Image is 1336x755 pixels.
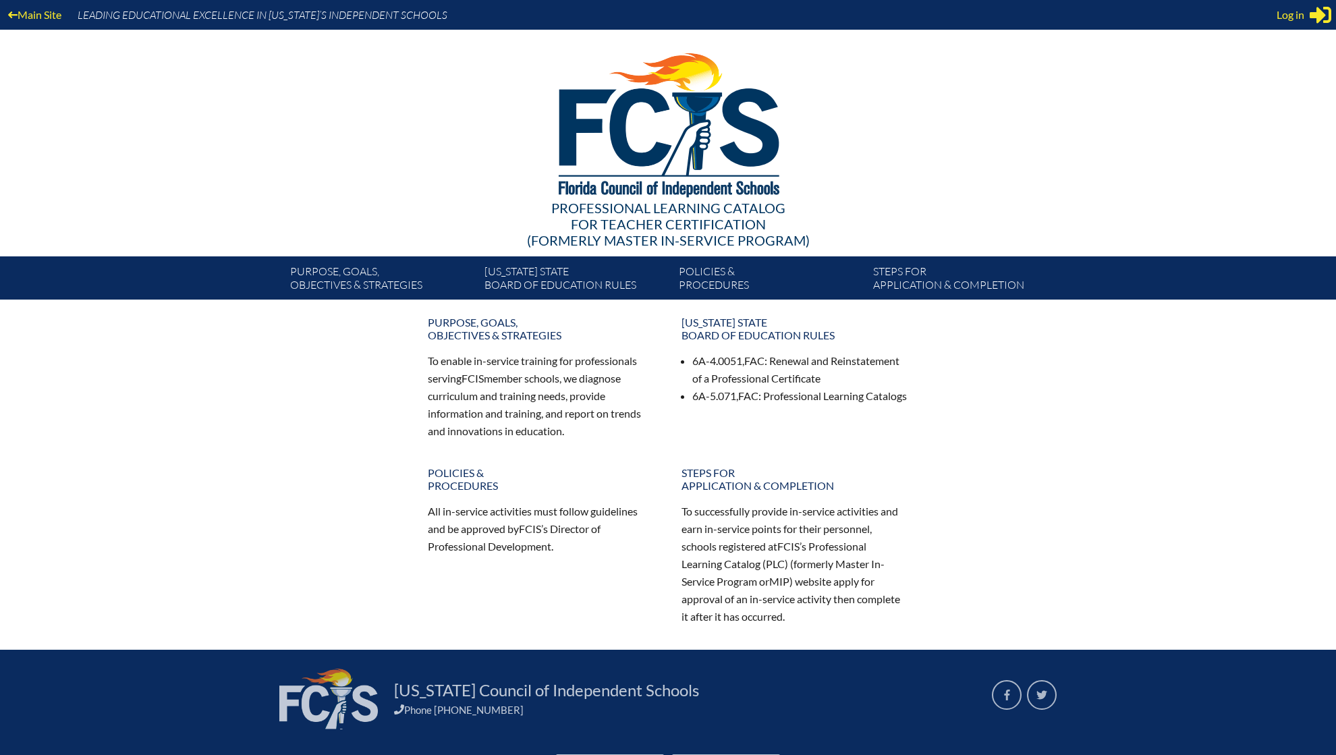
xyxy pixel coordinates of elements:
[571,216,766,232] span: for Teacher Certification
[519,522,541,535] span: FCIS
[766,557,785,570] span: PLC
[389,679,704,701] a: [US_STATE] Council of Independent Schools
[744,354,764,367] span: FAC
[868,262,1062,300] a: Steps forapplication & completion
[673,461,916,497] a: Steps forapplication & completion
[673,262,868,300] a: Policies &Procedures
[285,262,479,300] a: Purpose, goals,objectives & strategies
[1310,4,1331,26] svg: Sign in or register
[394,704,976,716] div: Phone [PHONE_NUMBER]
[692,387,908,405] li: 6A-5.071, : Professional Learning Catalogs
[692,352,908,387] li: 6A-4.0051, : Renewal and Reinstatement of a Professional Certificate
[479,262,673,300] a: [US_STATE] StateBoard of Education rules
[777,540,800,553] span: FCIS
[769,575,789,588] span: MIP
[529,30,808,214] img: FCISlogo221.eps
[1277,7,1304,23] span: Log in
[738,389,758,402] span: FAC
[3,5,67,24] a: Main Site
[420,461,663,497] a: Policies &Procedures
[673,310,916,347] a: [US_STATE] StateBoard of Education rules
[462,372,484,385] span: FCIS
[420,310,663,347] a: Purpose, goals,objectives & strategies
[428,503,655,555] p: All in-service activities must follow guidelines and be approved by ’s Director of Professional D...
[279,669,378,729] img: FCIS_logo_white
[681,503,908,625] p: To successfully provide in-service activities and earn in-service points for their personnel, sch...
[428,352,655,439] p: To enable in-service training for professionals serving member schools, we diagnose curriculum an...
[279,200,1057,248] div: Professional Learning Catalog (formerly Master In-service Program)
